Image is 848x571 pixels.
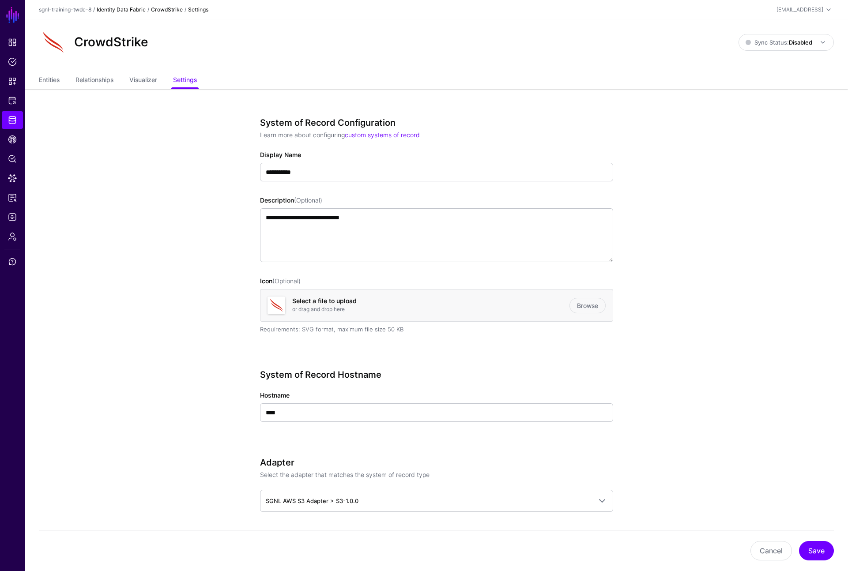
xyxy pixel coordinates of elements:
[799,541,834,560] button: Save
[789,39,812,46] strong: Disabled
[2,189,23,207] a: Reports
[260,117,613,128] h3: System of Record Configuration
[260,195,322,205] label: Description
[39,6,91,13] a: sgnl-training-twdc-8
[294,196,322,204] span: (Optional)
[39,72,60,89] a: Entities
[260,457,613,468] h3: Adapter
[292,297,569,305] h4: Select a file to upload
[8,232,17,241] span: Admin
[97,6,146,13] a: Identity Data Fabric
[2,131,23,148] a: CAEP Hub
[2,72,23,90] a: Snippets
[8,135,17,144] span: CAEP Hub
[260,276,301,285] label: Icon
[146,6,151,14] div: /
[272,277,301,285] span: (Optional)
[183,6,188,14] div: /
[260,150,301,159] label: Display Name
[746,39,812,46] span: Sync Status:
[2,169,23,187] a: Data Lens
[74,35,148,50] h2: CrowdStrike
[8,116,17,124] span: Identity Data Fabric
[2,208,23,226] a: Logs
[8,213,17,222] span: Logs
[8,174,17,183] span: Data Lens
[776,6,823,14] div: [EMAIL_ADDRESS]
[2,111,23,129] a: Identity Data Fabric
[8,154,17,163] span: Policy Lens
[750,541,792,560] button: Cancel
[8,96,17,105] span: Protected Systems
[260,470,613,479] p: Select the adapter that matches the system of record type
[260,130,613,139] p: Learn more about configuring
[260,369,613,380] h3: System of Record Hostname
[151,6,183,13] strong: CrowdStrike
[75,72,113,89] a: Relationships
[173,72,197,89] a: Settings
[345,131,420,139] a: custom systems of record
[39,28,67,56] img: svg+xml;base64,PHN2ZyB3aWR0aD0iNjQiIGhlaWdodD0iNjQiIHZpZXdCb3g9IjAgMCA2NCA2NCIgZmlsbD0ibm9uZSIgeG...
[8,38,17,47] span: Dashboard
[129,72,157,89] a: Visualizer
[260,391,290,400] label: Hostname
[2,34,23,51] a: Dashboard
[266,497,358,504] span: SGNL AWS S3 Adapter > S3-1.0.0
[569,298,606,313] a: Browse
[292,305,569,313] p: or drag and drop here
[2,228,23,245] a: Admin
[2,53,23,71] a: Policies
[8,257,17,266] span: Support
[91,6,97,14] div: /
[2,150,23,168] a: Policy Lens
[8,193,17,202] span: Reports
[5,5,20,25] a: SGNL
[8,57,17,66] span: Policies
[268,297,285,314] img: svg+xml;base64,PHN2ZyB3aWR0aD0iNjQiIGhlaWdodD0iNjQiIHZpZXdCb3g9IjAgMCA2NCA2NCIgZmlsbD0ibm9uZSIgeG...
[260,325,613,334] div: Requirements: SVG format, maximum file size 50 KB
[8,77,17,86] span: Snippets
[188,6,208,13] strong: Settings
[2,92,23,109] a: Protected Systems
